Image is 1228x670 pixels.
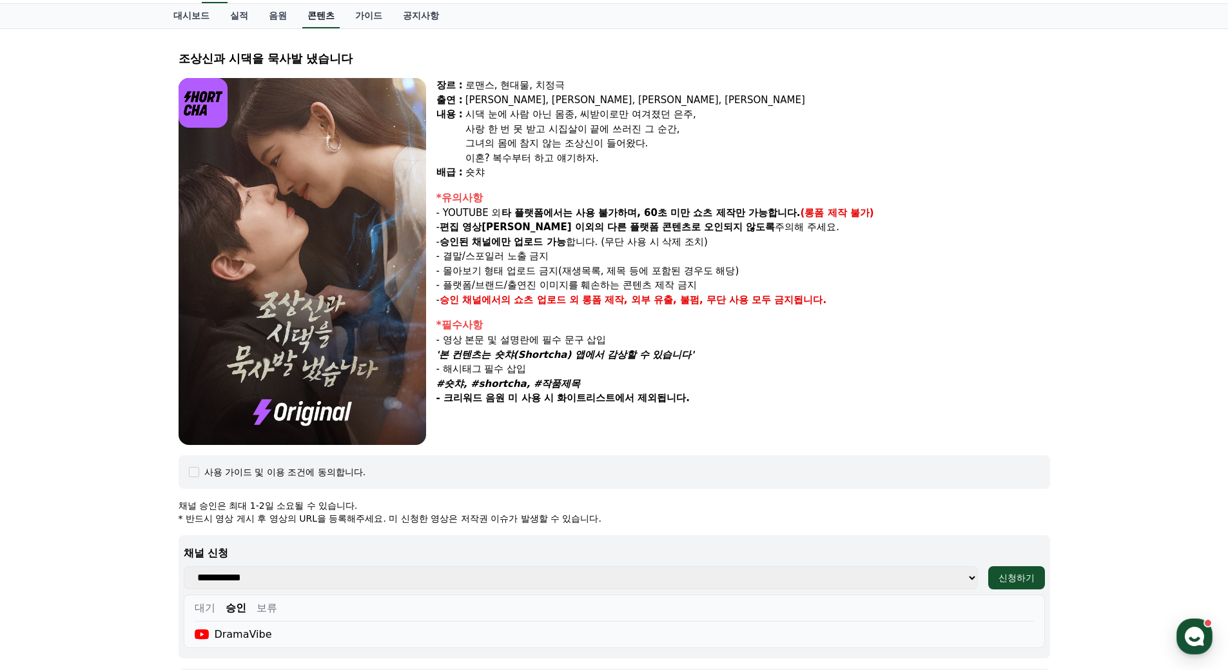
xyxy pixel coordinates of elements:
a: 대화 [85,409,166,441]
a: 콘텐츠 [302,4,340,28]
div: 출연 : [436,93,463,108]
span: 대화 [118,429,133,439]
span: 설정 [199,428,215,438]
strong: 승인된 채널에만 업로드 가능 [440,236,566,248]
div: 사용 가이드 및 이용 조건에 동의합니다. [204,466,366,478]
p: - 플랫폼/브랜드/출연진 이미지를 훼손하는 콘텐츠 제작 금지 [436,278,1050,293]
div: *필수사항 [436,317,1050,333]
a: 가이드 [345,4,393,28]
p: - 영상 본문 및 설명란에 필수 문구 삽입 [436,333,1050,348]
strong: - 크리워드 음원 미 사용 시 화이트리스트에서 제외됩니다. [436,392,690,404]
div: 이혼? 복수부터 하고 얘기하자. [465,151,1050,166]
img: video [179,78,426,445]
a: 대시보드 [163,4,220,28]
div: DramaVibe [195,627,272,642]
strong: (롱폼 제작 불가) [801,207,874,219]
a: 설정 [166,409,248,441]
p: - 주의해 주세요. [436,220,1050,235]
div: 시댁 눈에 사람 아닌 몸종, 씨받이로만 여겨졌던 은주, [465,107,1050,122]
button: 보류 [257,600,277,616]
button: 대기 [195,600,215,616]
p: - 해시태그 필수 삽입 [436,362,1050,377]
div: *유의사항 [436,190,1050,206]
p: - 몰아보기 형태 업로드 금지(재생목록, 제목 등에 포함된 경우도 해당) [436,264,1050,279]
p: * 반드시 영상 게시 후 영상의 URL을 등록해주세요. 미 신청한 영상은 저작권 이슈가 발생할 수 있습니다. [179,512,1050,525]
strong: 다른 플랫폼 콘텐츠로 오인되지 않도록 [607,221,775,233]
div: 그녀의 몸에 참지 않는 조상신이 들어왔다. [465,136,1050,151]
strong: 롱폼 제작, 외부 유출, 불펌, 무단 사용 모두 금지됩니다. [582,294,827,306]
em: #숏챠, #shortcha, #작품제목 [436,378,581,389]
div: 조상신과 시댁을 묵사발 냈습니다 [179,50,1050,68]
button: 신청하기 [988,566,1045,589]
img: logo [179,78,228,128]
p: 채널 신청 [184,546,1045,561]
div: 장르 : [436,78,463,93]
a: 음원 [258,4,297,28]
button: 승인 [226,600,246,616]
div: 로맨스, 현대물, 치정극 [465,78,1050,93]
div: 숏챠 [465,165,1050,180]
strong: 타 플랫폼에서는 사용 불가하며, 60초 미만 쇼츠 제작만 가능합니다. [502,207,801,219]
div: 배급 : [436,165,463,180]
p: - YOUTUBE 외 [436,206,1050,221]
a: 홈 [4,409,85,441]
div: [PERSON_NAME], [PERSON_NAME], [PERSON_NAME], [PERSON_NAME] [465,93,1050,108]
strong: 편집 영상[PERSON_NAME] 이외의 [440,221,604,233]
p: - [436,293,1050,308]
div: 신청하기 [999,571,1035,584]
a: 실적 [220,4,258,28]
span: 홈 [41,428,48,438]
em: '본 컨텐츠는 숏챠(Shortcha) 앱에서 감상할 수 있습니다' [436,349,694,360]
div: 사랑 한 번 못 받고 시집살이 끝에 쓰러진 그 순간, [465,122,1050,137]
a: 공지사항 [393,4,449,28]
strong: 승인 채널에서의 쇼츠 업로드 외 [440,294,579,306]
p: - 결말/스포일러 노출 금지 [436,249,1050,264]
div: 내용 : [436,107,463,165]
p: - 합니다. (무단 사용 시 삭제 조치) [436,235,1050,250]
p: 채널 승인은 최대 1-2일 소요될 수 있습니다. [179,499,1050,512]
